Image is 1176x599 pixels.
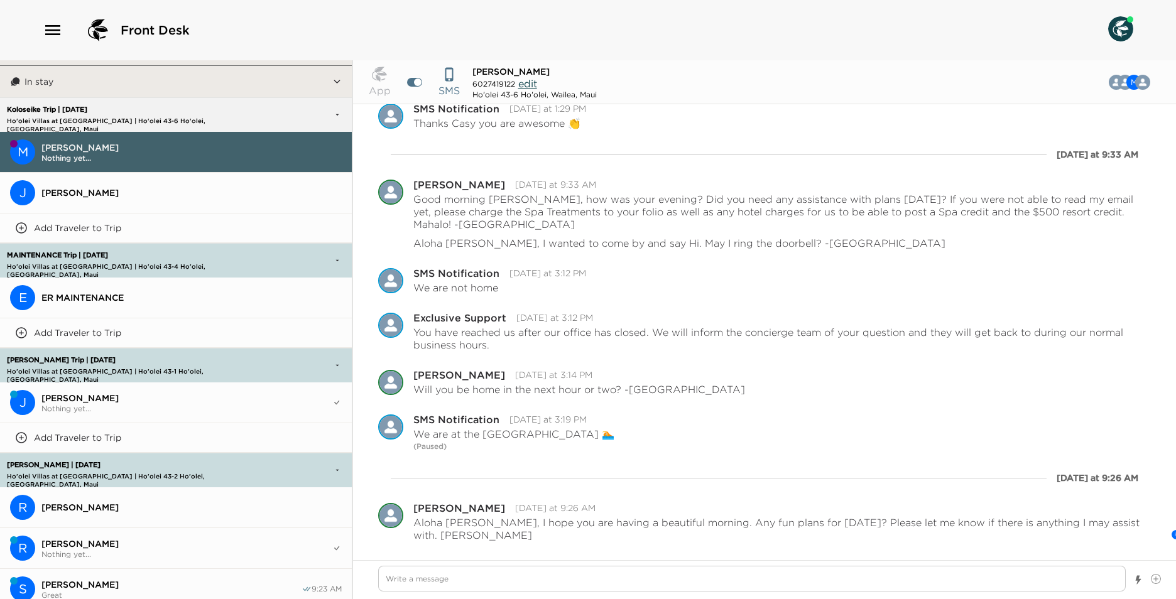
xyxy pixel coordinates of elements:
img: C [378,180,403,205]
p: App [369,83,391,98]
p: Add Traveler to Trip [34,327,121,338]
span: [PERSON_NAME] [41,538,332,549]
div: [DATE] at 9:33 AM [1057,148,1138,161]
p: Good morning [PERSON_NAME], how was your evening? Did you need any assistance with plans [DATE]? ... [413,193,1151,230]
img: S [378,414,403,440]
span: ER MAINTENANCE [41,292,342,303]
span: Nothing yet... [41,404,332,413]
div: M [10,139,35,165]
p: MAINTENANCE Trip | [DATE] [4,251,275,259]
span: [PERSON_NAME] [41,187,342,198]
div: Jean Koloseike [10,180,35,205]
div: SMS Notification [378,414,403,440]
p: In stay [24,76,53,87]
p: Aloha [PERSON_NAME], I wanted to come by and say Hi. May I ring the doorbell? -[GEOGRAPHIC_DATA] [413,237,945,249]
p: Aloha [PERSON_NAME], I hope you are having a beautiful morning. Any fun plans for [DATE]? Please ... [413,516,1151,541]
div: J [10,180,35,205]
div: [PERSON_NAME] [413,180,505,190]
p: We are not home [413,281,498,294]
time: 2025-09-30T01:12:20.576Z [516,312,593,323]
span: [PERSON_NAME] [41,502,342,513]
span: Front Desk [121,21,190,39]
div: [DATE] at 9:26 AM [1057,472,1138,484]
p: Ho'olei Villas at [GEOGRAPHIC_DATA] | Ho'olei 43-4 Ho'olei, [GEOGRAPHIC_DATA], Maui [4,262,275,271]
div: SMS Notification [413,104,499,114]
img: logo [83,15,113,45]
time: 2025-09-30T01:19:38.516Z [509,414,587,425]
div: Exclusive Support [413,313,506,323]
img: M [378,503,403,528]
p: Ho'olei Villas at [GEOGRAPHIC_DATA] | Ho'olei 43-2 Ho'olei, [GEOGRAPHIC_DATA], Maui [4,472,275,480]
p: Ho'olei Villas at [GEOGRAPHIC_DATA] | Ho'olei 43-6 Ho'olei, [GEOGRAPHIC_DATA], Maui [4,117,275,125]
div: Casy Villalun [378,180,403,205]
button: In stay [21,66,332,97]
img: C [1135,75,1150,90]
p: Koloseike Trip | [DATE] [4,105,275,114]
img: E [378,313,403,338]
p: SMS [438,83,460,98]
div: SMS Notification [413,414,499,424]
span: Nothing yet... [41,153,342,163]
button: Show templates [1134,569,1143,591]
div: ER MAINTENANCE [10,285,35,310]
div: SMS Notification [378,268,403,293]
p: Thanks Casy you are awesome 👏 [413,117,580,129]
span: edit [518,77,537,90]
div: R [10,495,35,520]
p: Add Traveler to Trip [34,222,121,234]
div: Casy Villalun [378,370,403,395]
span: [PERSON_NAME] [41,392,332,404]
div: Melissa Glennon [378,503,403,528]
p: (Paused) [413,440,1151,453]
div: Casy Villalun [1135,75,1150,90]
time: 2025-09-29T19:33:29.350Z [515,179,596,190]
span: [PERSON_NAME] [41,142,342,153]
div: Rodney Henry [10,536,35,561]
div: [PERSON_NAME] [413,503,505,513]
img: User [1108,16,1133,41]
time: 2025-09-30T01:12:13.708Z [509,267,586,279]
div: SMS Notification [413,268,499,278]
p: Will you be home in the next hour or two? -[GEOGRAPHIC_DATA] [413,383,745,396]
textarea: Write a message [378,566,1126,591]
div: Jennifer Lee-Larson [10,390,35,415]
img: C [378,370,403,395]
button: CMBM [1102,70,1160,95]
p: Ho'olei Villas at [GEOGRAPHIC_DATA] | Ho'olei 43-1 Ho'olei, [GEOGRAPHIC_DATA], Maui [4,367,275,375]
span: 9:23 AM [312,584,342,594]
time: 2025-09-30T01:14:45.584Z [515,369,592,380]
div: Mark Koloseike [10,139,35,165]
time: 2025-09-28T23:29:56.203Z [509,103,586,114]
div: J [10,390,35,415]
p: You have reached us after our office has closed. We will inform the concierge team of your questi... [413,326,1151,351]
time: 2025-09-30T19:26:00.708Z [515,502,596,514]
p: [PERSON_NAME] Trip | [DATE] [4,356,275,364]
span: 6027419122 [472,79,515,89]
span: [PERSON_NAME] [41,579,302,590]
p: We are at the [GEOGRAPHIC_DATA] 🏊 [413,428,614,440]
div: Ho'olei 43-6 Ho'olei, Wailea, Maui [472,90,597,99]
div: E [10,285,35,310]
p: [PERSON_NAME] | [DATE] [4,461,275,469]
div: Exclusive Support [378,313,403,338]
div: SMS Notification [378,104,403,129]
span: Nothing yet... [41,549,332,559]
div: Rodney Henry [10,495,35,520]
p: Add Traveler to Trip [34,432,121,443]
span: [PERSON_NAME] [472,66,550,77]
div: [PERSON_NAME] [413,370,505,380]
div: R [10,536,35,561]
img: S [378,268,403,293]
img: S [378,104,403,129]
